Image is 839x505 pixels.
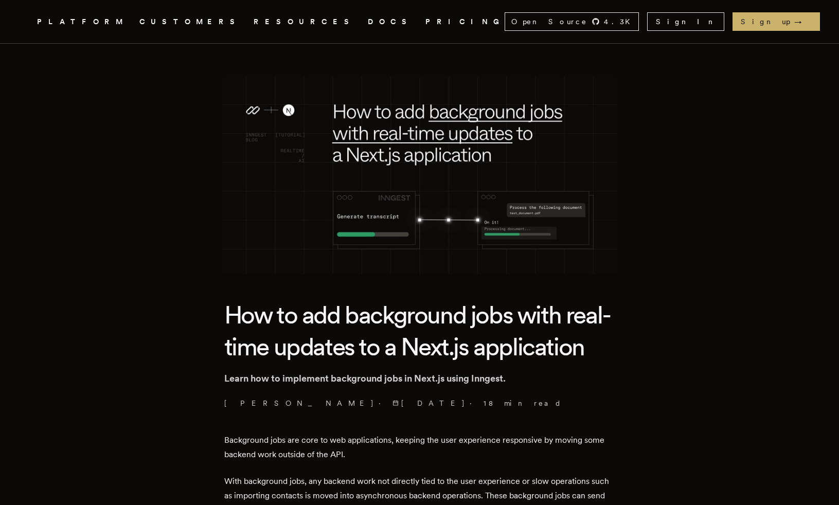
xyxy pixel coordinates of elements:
span: 18 min read [484,398,562,408]
span: → [794,16,812,27]
button: RESOURCES [254,15,355,28]
a: Sign up [733,12,820,31]
span: Open Source [511,16,587,27]
p: · · [224,398,615,408]
img: Featured image for How to add background jobs with real-time updates to a Next.js application blo... [222,77,617,274]
a: PRICING [425,15,505,28]
p: Learn how to implement background jobs in Next.js using Inngest. [224,371,615,386]
p: Background jobs are core to web applications, keeping the user experience responsive by moving so... [224,433,615,462]
a: [PERSON_NAME] [224,398,374,408]
h1: How to add background jobs with real-time updates to a Next.js application [224,299,615,363]
button: PLATFORM [37,15,127,28]
span: 4.3 K [604,16,636,27]
a: CUSTOMERS [139,15,241,28]
a: Sign In [647,12,724,31]
span: [DATE] [392,398,466,408]
a: DOCS [368,15,413,28]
